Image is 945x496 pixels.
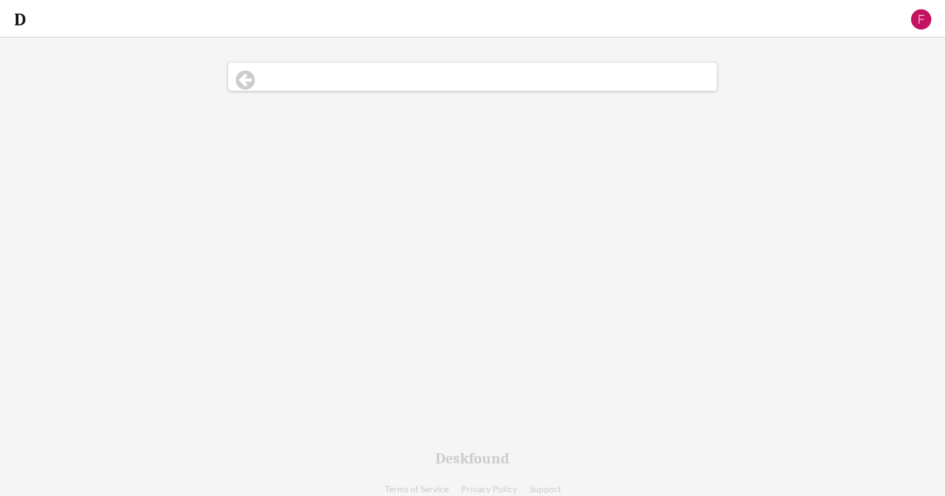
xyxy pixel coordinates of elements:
[910,8,932,31] img: F.png
[530,485,561,494] a: Support
[13,12,28,27] img: d-whitebg.png
[461,485,517,494] a: Privacy Policy
[385,485,449,494] a: Terms of Service
[436,451,509,466] div: Deskfound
